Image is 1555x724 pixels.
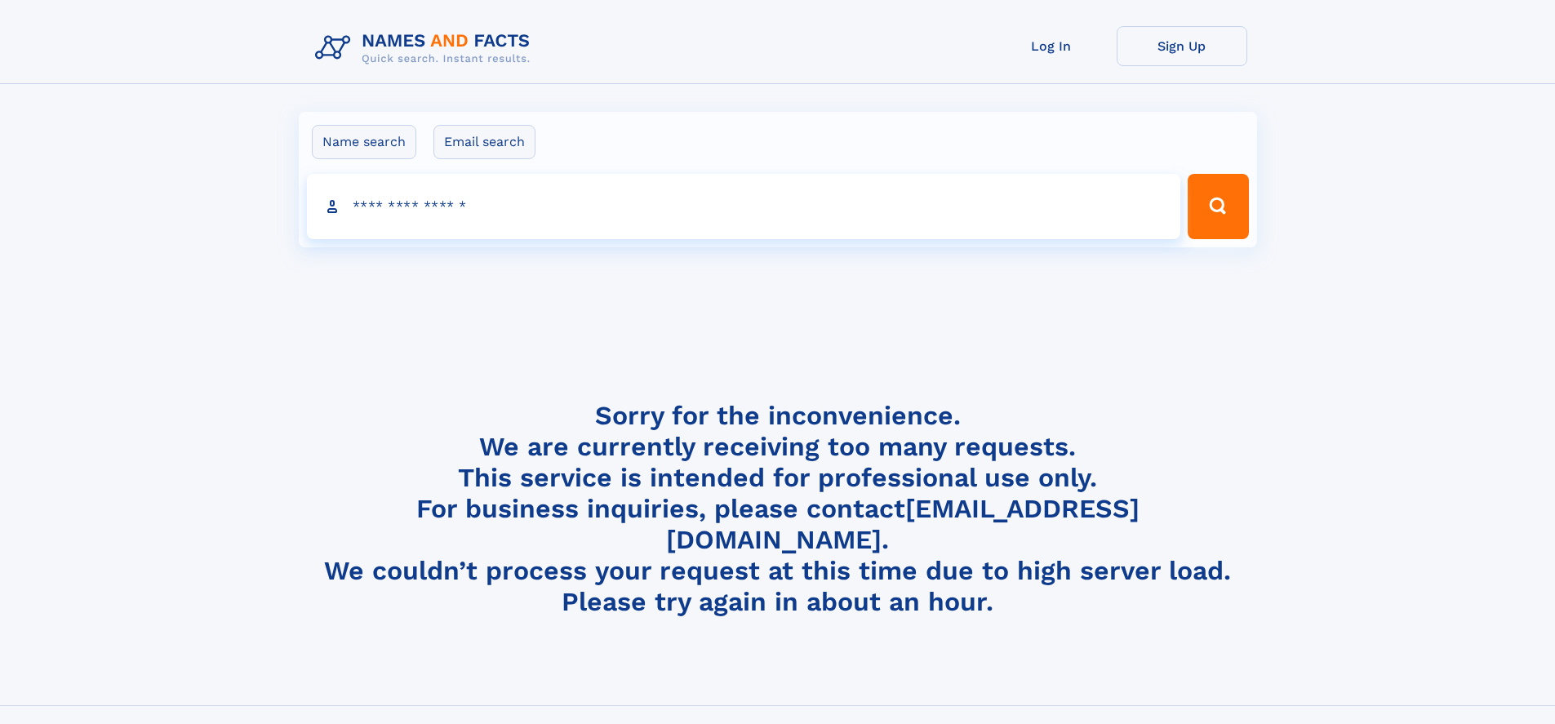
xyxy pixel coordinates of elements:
[309,26,544,70] img: Logo Names and Facts
[666,493,1140,555] a: [EMAIL_ADDRESS][DOMAIN_NAME]
[1188,174,1248,239] button: Search Button
[1117,26,1247,66] a: Sign Up
[312,125,416,159] label: Name search
[433,125,535,159] label: Email search
[986,26,1117,66] a: Log In
[309,400,1247,618] h4: Sorry for the inconvenience. We are currently receiving too many requests. This service is intend...
[307,174,1181,239] input: search input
